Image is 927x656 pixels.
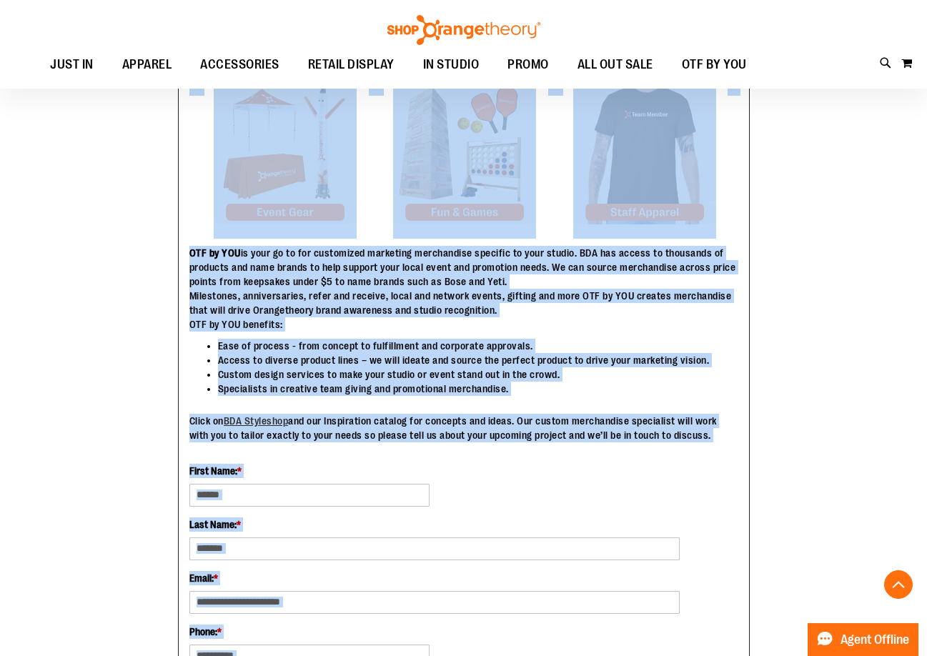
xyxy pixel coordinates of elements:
[122,49,172,81] span: APPAREL
[189,625,430,639] label: Phone:
[189,414,738,442] p: Click on and our Inspiration catalog for concepts and ideas. Our custom merchandise specialist wi...
[308,49,395,81] span: RETAIL DISPLAY
[682,49,747,81] span: OTF BY YOU
[218,353,738,367] li: Access to diverse product lines – we will ideate and source the perfect product to drive your mar...
[224,415,289,427] a: BDA Styleshop
[423,49,480,81] span: IN STUDIO
[218,339,738,353] li: Ease of process - from concept to fulfillment and corporate approvals.
[189,571,680,585] label: Email:
[841,633,909,647] span: Agent Offline
[214,81,357,224] img: Anniversary Tile
[189,464,430,478] label: First Name:
[200,49,279,81] span: ACCESSORIES
[189,247,241,259] strong: OTF by YOU
[884,570,913,599] button: Back To Top
[385,15,542,45] img: Shop Orangetheory
[808,623,918,656] button: Agent Offline
[507,49,549,81] span: PROMO
[50,49,94,81] span: JUST IN
[393,81,536,224] img: Milestone Tile
[577,49,653,81] span: ALL OUT SALE
[218,367,738,382] li: Custom design services to make your studio or event stand out in the crowd.
[218,382,738,396] li: Specialists in creative team giving and promotional merchandise.
[573,81,716,224] img: Founding Member Tile
[189,517,680,532] label: Last Name:
[189,246,738,332] p: is your go to for customized marketing merchandise specific to your studio. BDA has access to tho...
